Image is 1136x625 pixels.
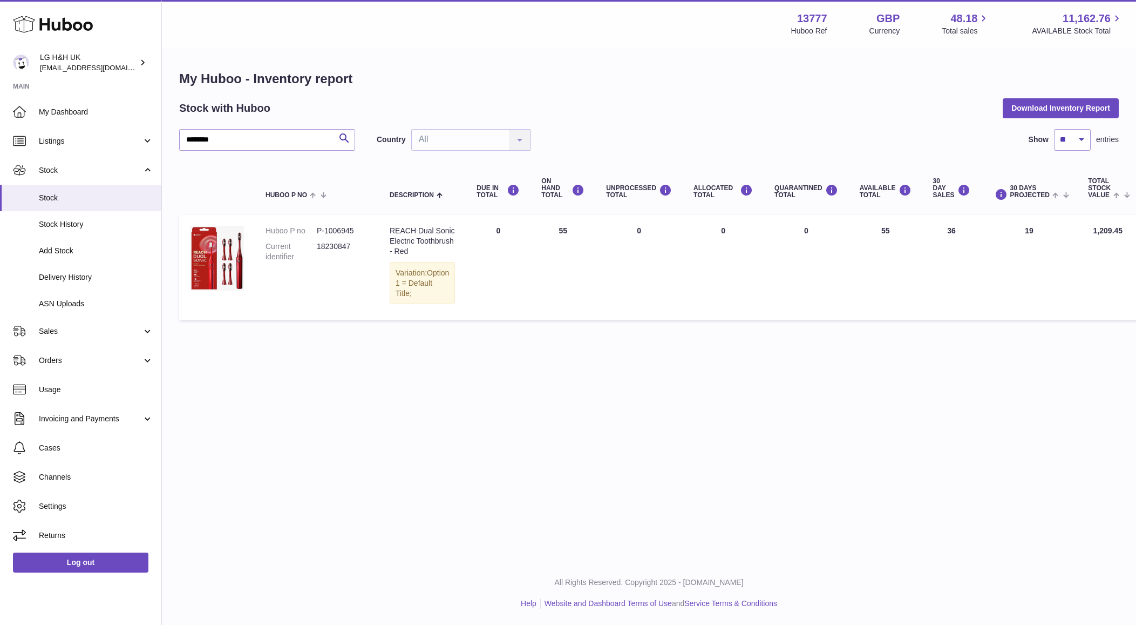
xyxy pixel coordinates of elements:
span: 48.18 [950,11,977,26]
span: Sales [39,326,142,337]
span: 30 DAYS PROJECTED [1010,185,1050,199]
span: Delivery History [39,272,153,283]
span: Channels [39,472,153,482]
span: Stock History [39,219,153,230]
td: 55 [849,215,922,320]
span: 1,209.45 [1093,226,1123,235]
td: 19 [981,215,1078,320]
strong: 13777 [797,11,827,26]
div: Currency [869,26,900,36]
img: product image [190,226,244,291]
span: ASN Uploads [39,299,153,309]
div: UNPROCESSED Total [606,184,672,199]
td: 0 [595,215,683,320]
div: REACH Dual Sonic Electric Toothbrush - Red [390,226,455,257]
span: 11,162.76 [1063,11,1111,26]
dt: Huboo P no [266,226,317,236]
span: Listings [39,136,142,146]
span: 0 [804,226,808,235]
span: Cases [39,443,153,453]
p: All Rights Reserved. Copyright 2025 - [DOMAIN_NAME] [171,577,1127,588]
span: Settings [39,501,153,512]
strong: GBP [876,11,900,26]
li: and [541,599,777,609]
a: 11,162.76 AVAILABLE Stock Total [1032,11,1123,36]
td: 55 [530,215,595,320]
h2: Stock with Huboo [179,101,270,116]
a: 48.18 Total sales [942,11,990,36]
span: Stock [39,193,153,203]
span: Option 1 = Default Title; [396,268,449,298]
a: Log out [13,553,148,572]
span: entries [1096,135,1119,145]
img: veechen@lghnh.co.uk [13,55,29,71]
span: Add Stock [39,246,153,256]
span: Stock [39,165,142,176]
span: Returns [39,530,153,541]
a: Service Terms & Conditions [684,599,777,608]
div: Variation: [390,262,455,305]
div: 30 DAY SALES [933,178,970,199]
a: Website and Dashboard Terms of Use [545,599,672,608]
div: Huboo Ref [791,26,827,36]
td: 0 [466,215,530,320]
div: QUARANTINED Total [774,184,838,199]
span: Usage [39,385,153,395]
div: ALLOCATED Total [693,184,753,199]
dt: Current identifier [266,241,317,262]
a: Help [521,599,536,608]
label: Country [377,135,406,145]
div: LG H&H UK [40,52,137,73]
span: My Dashboard [39,107,153,117]
span: Description [390,192,434,199]
h1: My Huboo - Inventory report [179,70,1119,88]
span: [EMAIL_ADDRESS][DOMAIN_NAME] [40,63,159,72]
dd: 18230847 [317,241,368,262]
span: Invoicing and Payments [39,414,142,424]
button: Download Inventory Report [1003,98,1119,118]
span: Huboo P no [266,192,307,199]
td: 0 [683,215,764,320]
label: Show [1029,135,1049,145]
div: ON HAND Total [541,178,584,199]
td: 36 [922,215,981,320]
div: DUE IN TOTAL [477,184,520,199]
span: Total stock value [1088,178,1111,199]
dd: P-1006945 [317,226,368,236]
span: Orders [39,355,142,366]
span: Total sales [942,26,990,36]
div: AVAILABLE Total [860,184,911,199]
span: AVAILABLE Stock Total [1032,26,1123,36]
